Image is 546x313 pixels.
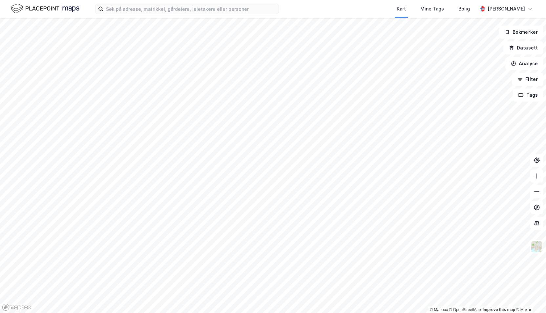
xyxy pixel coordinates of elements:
[420,5,444,13] div: Mine Tags
[531,241,543,253] img: Z
[503,41,543,54] button: Datasett
[513,88,543,102] button: Tags
[2,303,31,311] a: Mapbox homepage
[10,3,79,14] img: logo.f888ab2527a4732fd821a326f86c7f29.svg
[505,57,543,70] button: Analyse
[513,282,546,313] div: Kontrollprogram for chat
[512,73,543,86] button: Filter
[488,5,525,13] div: [PERSON_NAME]
[483,307,515,312] a: Improve this map
[430,307,448,312] a: Mapbox
[458,5,470,13] div: Bolig
[513,282,546,313] iframe: Chat Widget
[103,4,279,14] input: Søk på adresse, matrikkel, gårdeiere, leietakere eller personer
[499,26,543,39] button: Bokmerker
[449,307,481,312] a: OpenStreetMap
[397,5,406,13] div: Kart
